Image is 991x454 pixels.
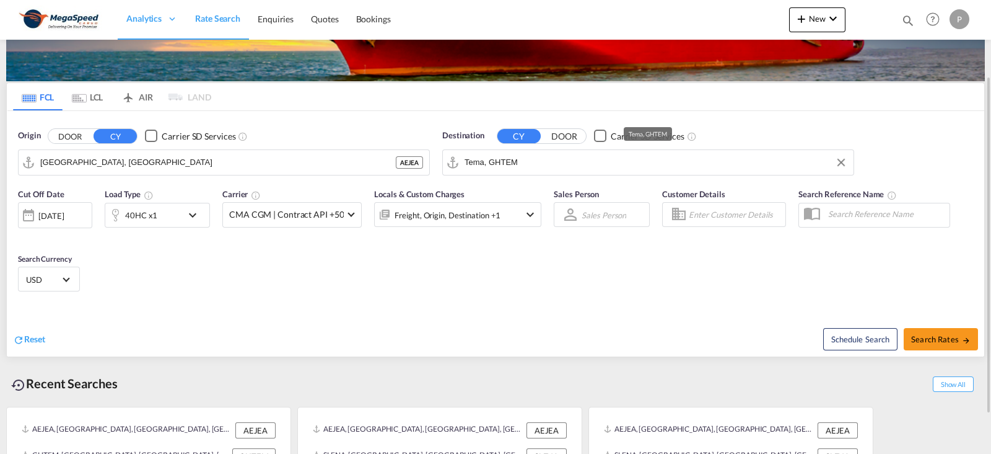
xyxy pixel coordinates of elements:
[13,333,45,347] div: icon-refreshReset
[962,336,971,345] md-icon: icon-arrow-right
[235,422,276,438] div: AEJEA
[396,156,423,169] div: AEJEA
[794,14,840,24] span: New
[922,9,943,30] span: Help
[823,328,897,350] button: Note: By default Schedule search will only considerorigin ports, destination ports and cut off da...
[526,422,567,438] div: AEJEA
[19,150,429,175] md-input-container: Jebel Ali, AEJEA
[125,207,157,224] div: 40HC x1
[543,129,586,143] button: DOOR
[356,14,391,24] span: Bookings
[313,422,523,438] div: AEJEA, Jebel Ali, United Arab Emirates, Middle East, Middle East
[901,14,915,27] md-icon: icon-magnify
[105,189,154,199] span: Load Type
[238,131,248,141] md-icon: Unchecked: Search for CY (Container Yard) services for all selected carriers.Checked : Search for...
[258,14,294,24] span: Enquiries
[901,14,915,32] div: icon-magnify
[611,130,684,143] div: Carrier SD Services
[604,422,814,438] div: AEJEA, Jebel Ali, United Arab Emirates, Middle East, Middle East
[229,208,344,221] span: CMA CGM | Contract API +50
[594,130,684,143] md-checkbox: Checkbox No Ink
[144,190,154,200] md-icon: icon-information-outline
[145,130,235,143] md-checkbox: Checkbox No Ink
[950,9,969,29] div: P
[18,202,92,228] div: [DATE]
[13,334,24,345] md-icon: icon-refresh
[18,189,64,199] span: Cut Off Date
[822,205,950,223] input: Search Reference Name
[11,378,26,393] md-icon: icon-backup-restore
[195,13,240,24] span: Rate Search
[442,130,484,142] span: Destination
[121,90,136,99] md-icon: icon-airplane
[105,203,210,228] div: 40HC x1icon-chevron-down
[63,83,112,110] md-tab-item: LCL
[687,131,697,141] md-icon: Unchecked: Search for CY (Container Yard) services for all selected carriers.Checked : Search for...
[374,189,465,199] span: Locals & Custom Charges
[251,190,261,200] md-icon: The selected Trucker/Carrierwill be displayed in the rate results If the rates are from another f...
[26,274,61,285] span: USD
[13,83,211,110] md-pagination-wrapper: Use the left and right arrow keys to navigate between tabs
[443,150,853,175] md-input-container: Tema, GHTEM
[38,210,64,221] div: [DATE]
[629,127,667,141] div: Tema, GHTEM
[24,334,45,344] span: Reset
[112,83,162,110] md-tab-item: AIR
[48,129,92,143] button: DOOR
[40,153,396,172] input: Search by Port
[22,422,232,438] div: AEJEA, Jebel Ali, United Arab Emirates, Middle East, Middle East
[6,370,123,398] div: Recent Searches
[689,205,782,224] input: Enter Customer Details
[662,189,725,199] span: Customer Details
[185,208,206,223] md-icon: icon-chevron-down
[18,227,27,244] md-datepicker: Select
[18,130,40,142] span: Origin
[7,111,984,357] div: Origin DOOR CY Checkbox No InkUnchecked: Search for CY (Container Yard) services for all selected...
[374,202,541,227] div: Freight Origin Destination Factory Stuffingicon-chevron-down
[497,129,541,143] button: CY
[933,376,974,392] span: Show All
[18,254,72,264] span: Search Currency
[13,83,63,110] md-tab-item: FCL
[395,207,500,224] div: Freight Origin Destination Factory Stuffing
[554,189,599,199] span: Sales Person
[162,130,235,143] div: Carrier SD Services
[922,9,950,31] div: Help
[523,207,538,222] md-icon: icon-chevron-down
[911,334,971,344] span: Search Rates
[19,6,102,33] img: ad002ba0aea611eda5429768204679d3.JPG
[222,189,261,199] span: Carrier
[794,11,809,26] md-icon: icon-plus 400-fg
[818,422,858,438] div: AEJEA
[580,206,627,224] md-select: Sales Person
[798,189,897,199] span: Search Reference Name
[465,153,847,172] input: Search by Port
[904,328,978,350] button: Search Ratesicon-arrow-right
[826,11,840,26] md-icon: icon-chevron-down
[25,270,73,288] md-select: Select Currency: $ USDUnited States Dollar
[311,14,338,24] span: Quotes
[126,12,162,25] span: Analytics
[94,129,137,143] button: CY
[887,190,897,200] md-icon: Your search will be saved by the below given name
[832,153,850,172] button: Clear Input
[789,7,845,32] button: icon-plus 400-fgNewicon-chevron-down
